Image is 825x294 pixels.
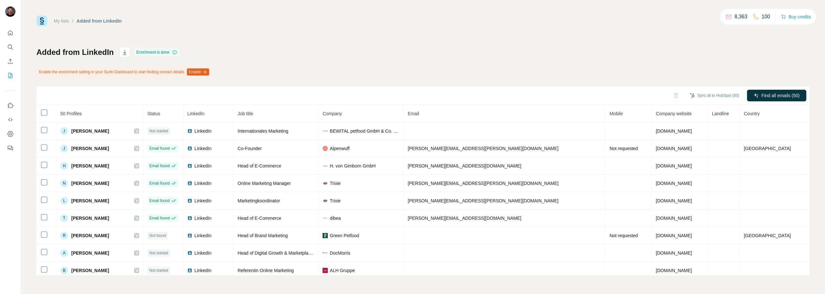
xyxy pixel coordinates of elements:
span: Landline [712,111,729,116]
span: Email [408,111,419,116]
span: ALH Gruppe [330,267,355,274]
span: Head of Brand Marketing [238,233,288,238]
div: J [60,127,68,135]
button: Feedback [5,142,15,154]
span: LinkedIn [194,128,211,134]
button: Find all emails (50) [747,90,806,101]
span: Status [147,111,160,116]
span: Alpenwuff [330,145,349,152]
span: [DOMAIN_NAME] [656,268,692,273]
button: My lists [5,70,15,81]
a: My lists [54,18,69,24]
span: Not started [149,268,168,273]
span: Not requested [609,233,638,238]
span: [DOMAIN_NAME] [656,163,692,168]
span: LinkedIn [194,145,211,152]
span: Email found [149,146,170,151]
span: LinkedIn [194,250,211,256]
span: Not started [149,128,168,134]
span: LinkedIn [194,163,211,169]
span: [DOMAIN_NAME] [656,250,692,256]
span: LinkedIn [194,215,211,221]
button: Quick start [5,27,15,39]
img: LinkedIn logo [187,128,192,134]
div: H [60,162,68,170]
span: 50 Profiles [60,111,82,116]
span: [PERSON_NAME] [71,215,109,221]
span: [PERSON_NAME][EMAIL_ADDRESS][PERSON_NAME][DOMAIN_NAME] [408,146,558,151]
span: LinkedIn [194,232,211,239]
span: Co-Founder [238,146,262,151]
span: Head of E-Commerce [238,216,281,221]
span: Company [323,111,342,116]
img: company-logo [323,198,328,203]
span: [PERSON_NAME] [71,145,109,152]
img: company-logo [323,216,328,221]
span: Head of Digital Growth & Marketplaces [238,250,315,256]
img: company-logo [323,181,328,186]
span: LinkedIn [187,111,204,116]
img: LinkedIn logo [187,233,192,238]
div: B [60,267,68,274]
span: [PERSON_NAME][EMAIL_ADDRESS][PERSON_NAME][DOMAIN_NAME] [408,198,558,203]
span: LinkedIn [194,198,211,204]
p: 8,363 [734,13,747,21]
div: N [60,179,68,187]
img: company-logo [323,146,328,151]
span: [DOMAIN_NAME] [656,233,692,238]
span: Email found [149,163,170,169]
span: [DOMAIN_NAME] [656,181,692,186]
span: [DOMAIN_NAME] [656,146,692,151]
span: [DOMAIN_NAME] [656,128,692,134]
div: T [60,214,68,222]
span: [PERSON_NAME] [71,267,109,274]
div: Enable the enrichment setting in your Surfe Dashboard to start finding contact details [36,66,210,77]
img: Avatar [5,6,15,17]
span: LinkedIn [194,180,211,187]
span: [DOMAIN_NAME] [656,198,692,203]
img: company-logo [323,128,328,134]
span: [PERSON_NAME] [71,250,109,256]
span: [PERSON_NAME][EMAIL_ADDRESS][DOMAIN_NAME] [408,216,521,221]
span: Find all emails (50) [762,92,800,99]
img: LinkedIn logo [187,250,192,256]
span: BEWITAL petfood GmbH & Co. KG [330,128,400,134]
li: / [72,18,73,24]
span: dibea [330,215,341,221]
span: Not found [149,233,166,238]
img: company-logo [323,233,328,238]
span: [DOMAIN_NAME] [656,216,692,221]
span: Trixie [330,180,341,187]
span: [PERSON_NAME] [71,180,109,187]
span: Referentin Online Marketing [238,268,294,273]
button: Search [5,41,15,53]
span: Email found [149,198,170,204]
div: L [60,197,68,205]
span: H. von Gimborn GmbH [330,163,375,169]
span: [GEOGRAPHIC_DATA] [744,146,791,151]
span: Email found [149,180,170,186]
img: LinkedIn logo [187,181,192,186]
button: Use Surfe API [5,114,15,126]
span: Email found [149,215,170,221]
div: R [60,232,68,239]
h1: Added from LinkedIn [36,47,114,57]
span: Marketingkoordinator [238,198,280,203]
p: 100 [762,13,770,21]
span: Job title [238,111,253,116]
span: [PERSON_NAME][EMAIL_ADDRESS][PERSON_NAME][DOMAIN_NAME] [408,181,558,186]
img: company-logo [323,252,328,253]
span: Internationales Marketing [238,128,288,134]
span: [GEOGRAPHIC_DATA] [744,233,791,238]
img: LinkedIn logo [187,216,192,221]
button: Buy credits [781,12,811,21]
span: LinkedIn [194,267,211,274]
div: J [60,145,68,152]
button: Dashboard [5,128,15,140]
span: Country [744,111,760,116]
span: DocMorris [330,250,350,256]
span: [PERSON_NAME] [71,163,109,169]
button: Sync all to HubSpot (50) [685,91,744,100]
button: Enrich CSV [5,56,15,67]
img: LinkedIn logo [187,198,192,203]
